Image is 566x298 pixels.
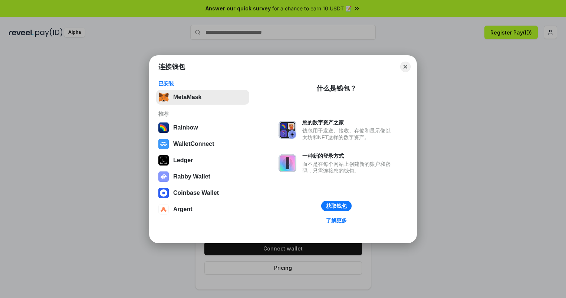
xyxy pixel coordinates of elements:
div: 推荐 [158,111,247,117]
button: Rainbow [156,120,249,135]
img: svg+xml,%3Csvg%20width%3D%2228%22%20height%3D%2228%22%20viewBox%3D%220%200%2028%2028%22%20fill%3D... [158,204,169,215]
img: svg+xml,%3Csvg%20xmlns%3D%22http%3A%2F%2Fwww.w3.org%2F2000%2Fsvg%22%20width%3D%2228%22%20height%3... [158,155,169,166]
div: 获取钱包 [326,203,347,209]
button: WalletConnect [156,137,249,151]
div: 什么是钱包？ [316,84,356,93]
button: Rabby Wallet [156,169,249,184]
div: 钱包用于发送、接收、存储和显示像以太坊和NFT这样的数字资产。 [302,127,394,141]
div: MetaMask [173,94,201,101]
div: 了解更多 [326,217,347,224]
div: Rabby Wallet [173,173,210,180]
div: 而不是在每个网站上创建新的账户和密码，只需连接您的钱包。 [302,161,394,174]
img: svg+xml,%3Csvg%20width%3D%22120%22%20height%3D%22120%22%20viewBox%3D%220%200%20120%20120%22%20fil... [158,122,169,133]
a: 了解更多 [322,216,351,225]
div: Ledger [173,157,193,164]
img: svg+xml,%3Csvg%20fill%3D%22none%22%20height%3D%2233%22%20viewBox%3D%220%200%2035%2033%22%20width%... [158,92,169,102]
img: svg+xml,%3Csvg%20width%3D%2228%22%20height%3D%2228%22%20viewBox%3D%220%200%2028%2028%22%20fill%3D... [158,188,169,198]
button: Ledger [156,153,249,168]
div: Coinbase Wallet [173,190,219,196]
div: 您的数字资产之家 [302,119,394,126]
button: Close [400,62,411,72]
div: 一种新的登录方式 [302,153,394,159]
button: Coinbase Wallet [156,186,249,200]
div: WalletConnect [173,141,214,147]
img: svg+xml,%3Csvg%20xmlns%3D%22http%3A%2F%2Fwww.w3.org%2F2000%2Fsvg%22%20fill%3D%22none%22%20viewBox... [158,171,169,182]
h1: 连接钱包 [158,62,185,71]
div: Argent [173,206,192,213]
button: Argent [156,202,249,217]
img: svg+xml,%3Csvg%20xmlns%3D%22http%3A%2F%2Fwww.w3.org%2F2000%2Fsvg%22%20fill%3D%22none%22%20viewBox... [279,121,296,139]
button: MetaMask [156,90,249,105]
img: svg+xml,%3Csvg%20width%3D%2228%22%20height%3D%2228%22%20viewBox%3D%220%200%2028%2028%22%20fill%3D... [158,139,169,149]
img: svg+xml,%3Csvg%20xmlns%3D%22http%3A%2F%2Fwww.w3.org%2F2000%2Fsvg%22%20fill%3D%22none%22%20viewBox... [279,154,296,172]
button: 获取钱包 [321,201,352,211]
div: 已安装 [158,80,247,87]
div: Rainbow [173,124,198,131]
